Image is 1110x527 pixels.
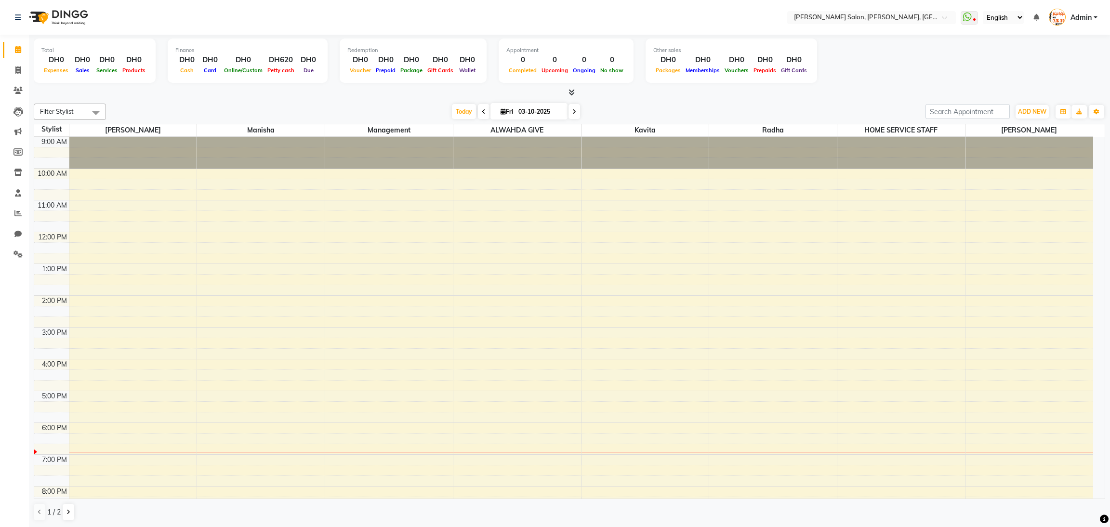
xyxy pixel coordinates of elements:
div: 11:00 AM [36,200,69,211]
span: Cash [178,67,196,74]
span: Kavita [581,124,709,136]
div: DH0 [175,54,198,66]
div: DH0 [751,54,779,66]
span: [PERSON_NAME] [965,124,1093,136]
div: 8:00 PM [40,487,69,497]
div: Stylist [34,124,69,134]
div: 9:00 AM [40,137,69,147]
span: Expenses [41,67,71,74]
div: DH620 [265,54,297,66]
div: Total [41,46,148,54]
span: Wallet [457,67,478,74]
span: Upcoming [539,67,570,74]
div: DH0 [222,54,265,66]
span: Radha [709,124,837,136]
span: Today [452,104,476,119]
span: Voucher [347,67,373,74]
span: Gift Cards [425,67,456,74]
div: 6:00 PM [40,423,69,433]
span: Admin [1070,13,1092,23]
div: 7:00 PM [40,455,69,465]
span: ADD NEW [1018,108,1046,115]
input: 2025-10-03 [515,105,564,119]
span: Card [201,67,219,74]
span: Gift Cards [779,67,809,74]
img: Admin [1049,9,1066,26]
span: Manisha [197,124,325,136]
img: logo [25,4,91,31]
div: DH0 [722,54,751,66]
span: 1 / 2 [47,507,61,517]
span: Ongoing [570,67,598,74]
span: Products [120,67,148,74]
span: Management [325,124,453,136]
div: 1:00 PM [40,264,69,274]
div: Finance [175,46,320,54]
div: 0 [506,54,539,66]
div: 12:00 PM [36,232,69,242]
input: Search Appointment [925,104,1010,119]
div: DH0 [347,54,373,66]
span: Prepaid [373,67,398,74]
span: Fri [498,108,515,115]
div: 4:00 PM [40,359,69,369]
div: Appointment [506,46,626,54]
div: DH0 [297,54,320,66]
span: Petty cash [265,67,297,74]
div: 0 [598,54,626,66]
span: HOME SERVICE STAFF [837,124,965,136]
span: Sales [73,67,92,74]
div: DH0 [425,54,456,66]
div: DH0 [41,54,71,66]
span: Services [94,67,120,74]
span: Memberships [683,67,722,74]
span: No show [598,67,626,74]
div: 0 [570,54,598,66]
div: Other sales [653,46,809,54]
div: DH0 [683,54,722,66]
div: 5:00 PM [40,391,69,401]
div: DH0 [120,54,148,66]
button: ADD NEW [1016,105,1049,119]
div: Redemption [347,46,479,54]
div: DH0 [373,54,398,66]
span: Online/Custom [222,67,265,74]
span: Vouchers [722,67,751,74]
div: DH0 [398,54,425,66]
div: DH0 [456,54,479,66]
div: DH0 [71,54,94,66]
div: DH0 [779,54,809,66]
span: Packages [653,67,683,74]
div: 0 [539,54,570,66]
div: 2:00 PM [40,296,69,306]
div: DH0 [94,54,120,66]
span: Filter Stylist [40,107,74,115]
span: Completed [506,67,539,74]
div: 3:00 PM [40,328,69,338]
div: 10:00 AM [36,169,69,179]
div: DH0 [198,54,222,66]
div: DH0 [653,54,683,66]
span: Due [301,67,316,74]
span: ALWAHDA GIVE [453,124,581,136]
span: [PERSON_NAME] [69,124,197,136]
span: Prepaids [751,67,779,74]
span: Package [398,67,425,74]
